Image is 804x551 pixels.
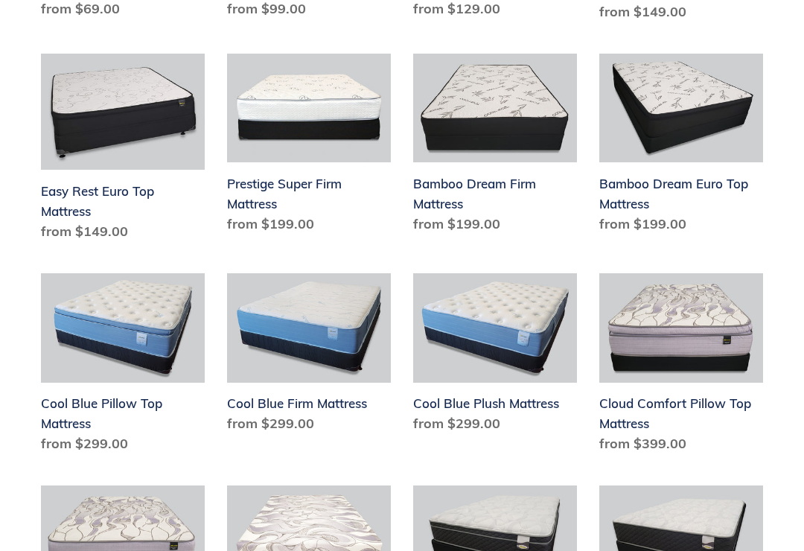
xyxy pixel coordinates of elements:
a: Bamboo Dream Euro Top Mattress [599,54,763,241]
a: Cool Blue Plush Mattress [413,273,577,440]
a: Easy Rest Euro Top Mattress [41,54,205,247]
a: Cool Blue Firm Mattress [227,273,391,440]
a: Cool Blue Pillow Top Mattress [41,273,205,460]
a: Cloud Comfort Pillow Top Mattress [599,273,763,460]
a: Prestige Super Firm Mattress [227,54,391,241]
a: Bamboo Dream Firm Mattress [413,54,577,241]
